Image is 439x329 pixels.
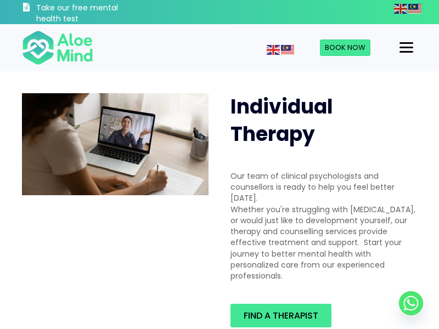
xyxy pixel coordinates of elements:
[320,39,370,56] a: Book Now
[394,4,407,14] img: en
[22,3,140,24] a: Take our free mental health test
[325,42,365,53] span: Book Now
[22,93,209,195] img: Therapy online individual
[408,2,423,13] a: Malay
[244,309,318,322] span: Find a therapist
[281,45,294,55] img: ms
[394,2,408,13] a: English
[267,43,281,54] a: English
[267,45,280,55] img: en
[281,43,295,54] a: Malay
[230,171,417,204] div: Our team of clinical psychologists and counsellors is ready to help you feel better [DATE].
[230,204,417,282] div: Whether you're struggling with [MEDICAL_DATA], or would just like to development yourself, our th...
[230,304,331,327] a: Find a therapist
[399,291,423,315] a: Whatsapp
[395,38,418,57] button: Menu
[22,30,93,66] img: Aloe mind Logo
[230,93,333,148] span: Individual Therapy
[36,3,140,24] h3: Take our free mental health test
[408,4,421,14] img: ms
